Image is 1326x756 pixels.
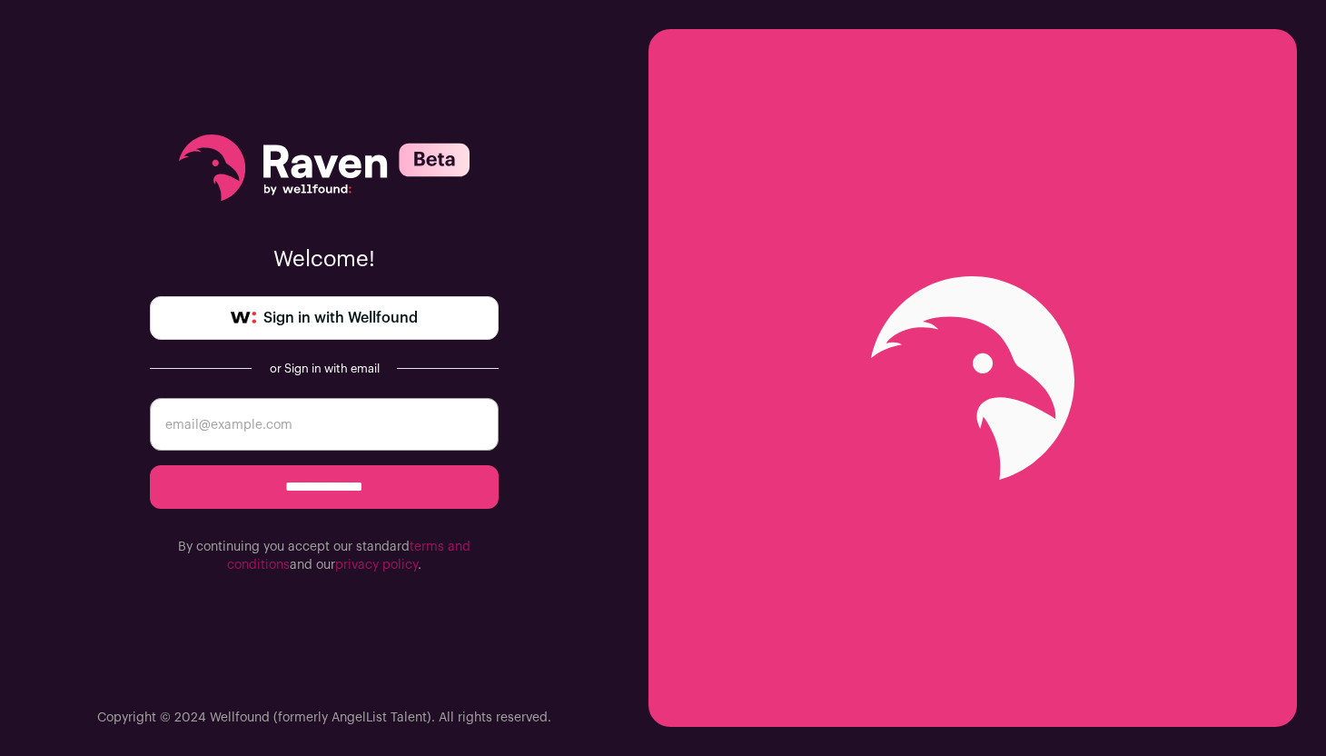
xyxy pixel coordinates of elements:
div: or Sign in with email [266,362,382,376]
p: By continuing you accept our standard and our . [150,538,499,574]
input: email@example.com [150,398,499,451]
a: Sign in with Wellfound [150,296,499,340]
a: terms and conditions [227,541,470,572]
p: Copyright © 2024 Wellfound (formerly AngelList Talent). All rights reserved. [97,709,551,727]
img: wellfound-symbol-flush-black-fb3c872781a75f747ccb3a119075da62bfe97bd399995f84a933054e44a575c4.png [231,312,256,324]
p: Welcome! [150,245,499,274]
a: privacy policy [335,559,418,572]
span: Sign in with Wellfound [263,307,418,329]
